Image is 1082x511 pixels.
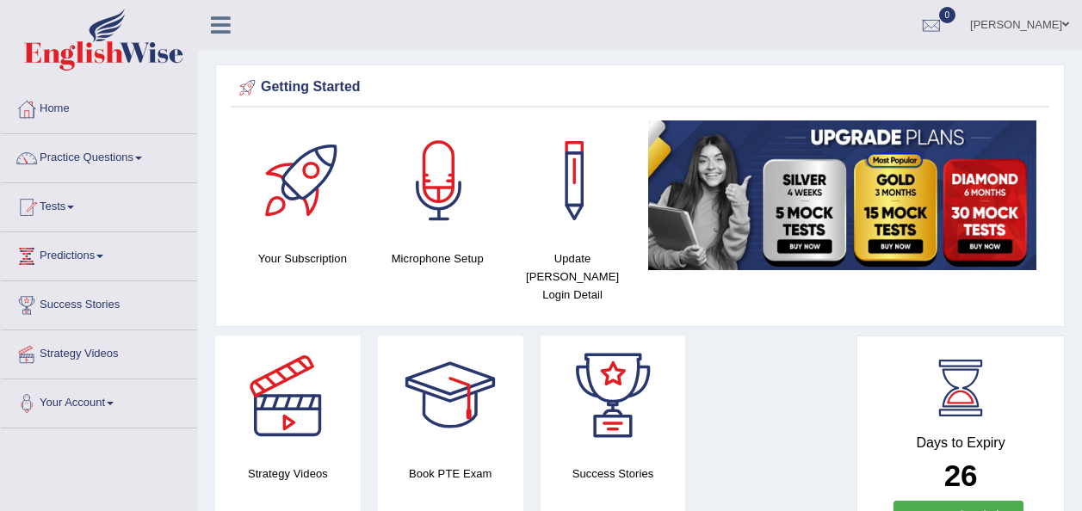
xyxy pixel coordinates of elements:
[1,232,197,275] a: Predictions
[1,183,197,226] a: Tests
[378,465,523,483] h4: Book PTE Exam
[1,134,197,177] a: Practice Questions
[215,465,361,483] h4: Strategy Videos
[1,281,197,324] a: Success Stories
[876,435,1045,451] h4: Days to Expiry
[1,379,197,422] a: Your Account
[939,7,956,23] span: 0
[541,465,686,483] h4: Success Stories
[944,459,978,492] b: 26
[235,75,1045,101] div: Getting Started
[648,120,1036,270] img: small5.jpg
[1,85,197,128] a: Home
[514,249,632,304] h4: Update [PERSON_NAME] Login Detail
[244,249,362,268] h4: Your Subscription
[379,249,497,268] h4: Microphone Setup
[1,330,197,373] a: Strategy Videos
